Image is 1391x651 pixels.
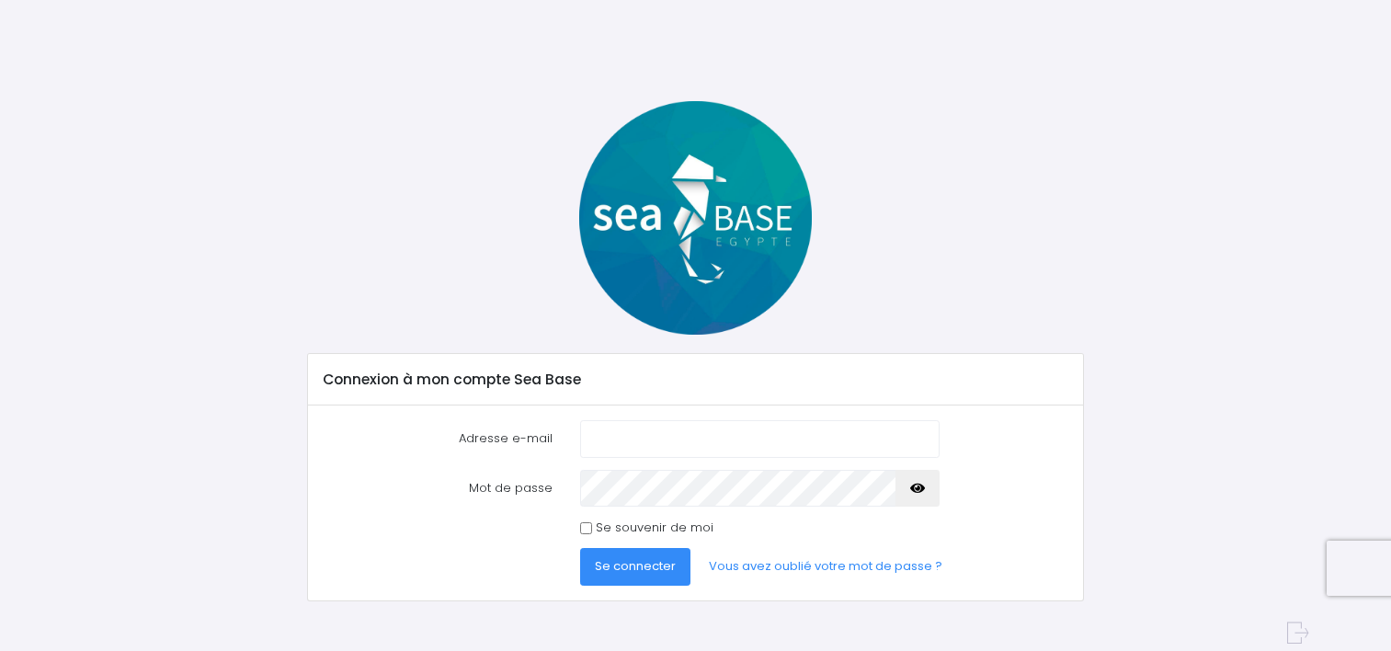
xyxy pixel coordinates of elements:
label: Mot de passe [309,470,566,507]
label: Se souvenir de moi [596,519,713,537]
div: Connexion à mon compte Sea Base [308,354,1083,405]
span: Se connecter [595,557,676,575]
a: Vous avez oublié votre mot de passe ? [694,548,957,585]
label: Adresse e-mail [309,420,566,457]
button: Se connecter [580,548,690,585]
